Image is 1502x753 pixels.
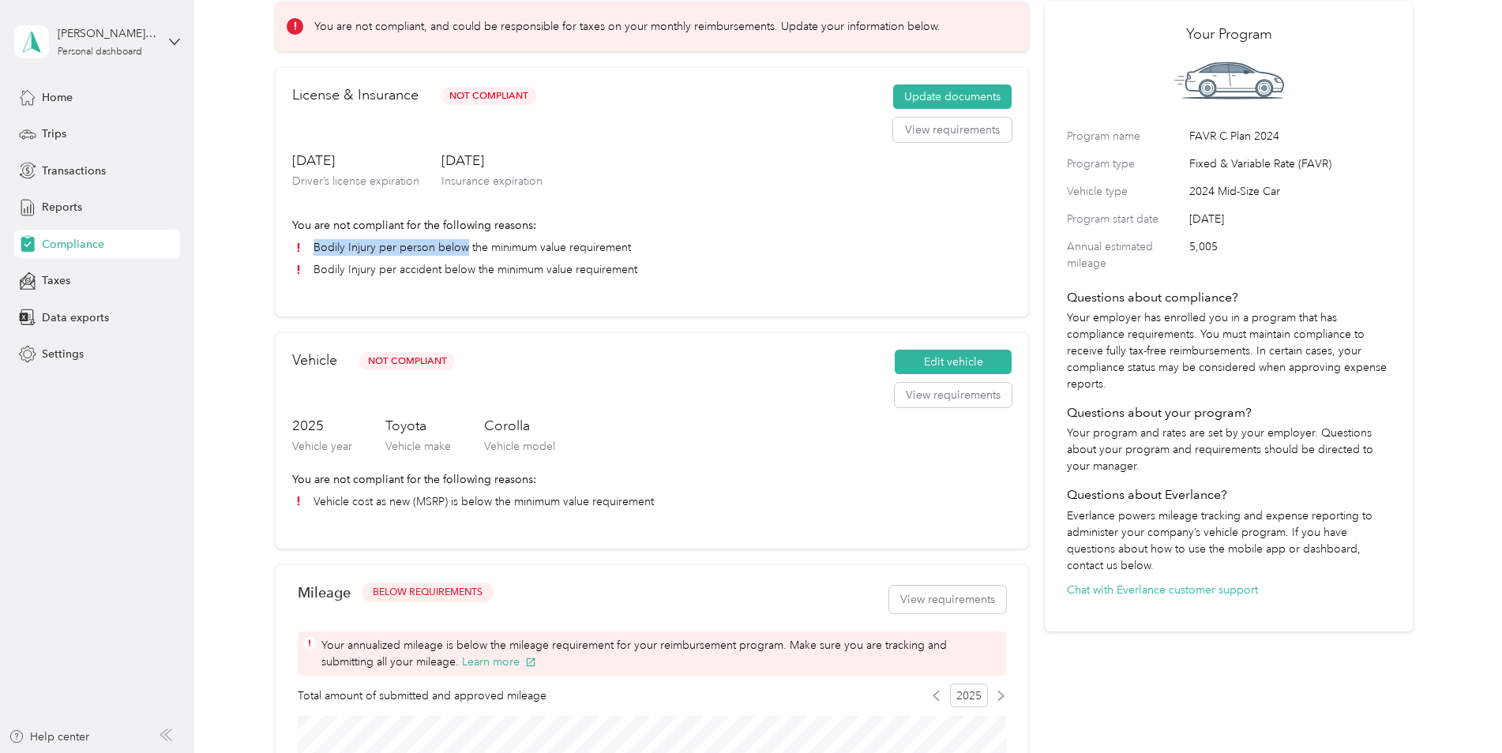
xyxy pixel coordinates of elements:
[895,350,1012,375] button: Edit vehicle
[441,173,543,189] p: Insurance expiration
[362,583,494,602] button: BELOW REQUIREMENTS
[1067,288,1391,307] h4: Questions about compliance?
[373,586,483,600] span: BELOW REQUIREMENTS
[1414,665,1502,753] iframe: Everlance-gr Chat Button Frame
[42,346,84,362] span: Settings
[298,687,546,704] span: Total amount of submitted and approved mileage
[292,151,419,170] h3: [DATE]
[889,586,1006,613] button: View requirements
[58,47,142,57] div: Personal dashboard
[385,416,451,436] h3: Toyota
[1067,309,1391,392] p: Your employer has enrolled you in a program that has compliance requirements. You must maintain c...
[893,118,1012,143] button: View requirements
[321,637,1001,670] span: Your annualized mileage is below the mileage requirement for your reimbursement program. Make sur...
[1067,128,1184,144] label: Program name
[292,471,1012,488] p: You are not compliant for the following reasons:
[292,350,337,371] h2: Vehicle
[292,261,1012,278] li: Bodily Injury per accident below the minimum value requirement
[441,87,536,105] span: Not Compliant
[292,438,352,455] p: Vehicle year
[292,416,352,436] h3: 2025
[484,438,555,455] p: Vehicle model
[298,584,351,601] h2: Mileage
[893,84,1012,110] button: Update documents
[441,151,543,170] h3: [DATE]
[42,309,109,326] span: Data exports
[462,654,536,670] button: Learn more
[1189,211,1391,227] span: [DATE]
[1067,238,1184,272] label: Annual estimated mileage
[292,173,419,189] p: Driver’s license expiration
[42,89,73,106] span: Home
[292,493,1012,510] li: Vehicle cost as new (MSRP) is below the minimum value requirement
[484,416,555,436] h3: Corolla
[1067,582,1258,598] button: Chat with Everlance customer support
[58,25,156,42] div: [PERSON_NAME] [PERSON_NAME]
[950,684,988,707] span: 2025
[1067,403,1391,422] h4: Questions about your program?
[1067,155,1184,172] label: Program type
[42,163,106,179] span: Transactions
[292,217,1012,234] p: You are not compliant for the following reasons:
[1067,183,1184,200] label: Vehicle type
[292,84,419,106] h2: License & Insurance
[42,126,66,142] span: Trips
[1189,183,1391,200] span: 2024 Mid-Size Car
[895,383,1012,408] button: View requirements
[1067,485,1391,504] h4: Questions about Everlance?
[42,236,104,253] span: Compliance
[9,729,89,745] button: Help center
[1189,155,1391,172] span: Fixed & Variable Rate (FAVR)
[1067,211,1184,227] label: Program start date
[1067,425,1391,474] p: Your program and rates are set by your employer. Questions about your program and requirements sh...
[314,18,941,35] p: You are not compliant, and could be responsible for taxes on your monthly reimbursements. Update ...
[42,272,70,289] span: Taxes
[385,438,451,455] p: Vehicle make
[42,199,82,215] span: Reports
[292,239,1012,256] li: Bodily Injury per person below the minimum value requirement
[1067,508,1391,574] p: Everlance powers mileage tracking and expense reporting to administer your company’s vehicle prog...
[359,352,455,370] span: Not Compliant
[1189,128,1391,144] span: FAVR C Plan 2024
[1067,24,1391,45] h2: Your Program
[1189,238,1391,272] span: 5,005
